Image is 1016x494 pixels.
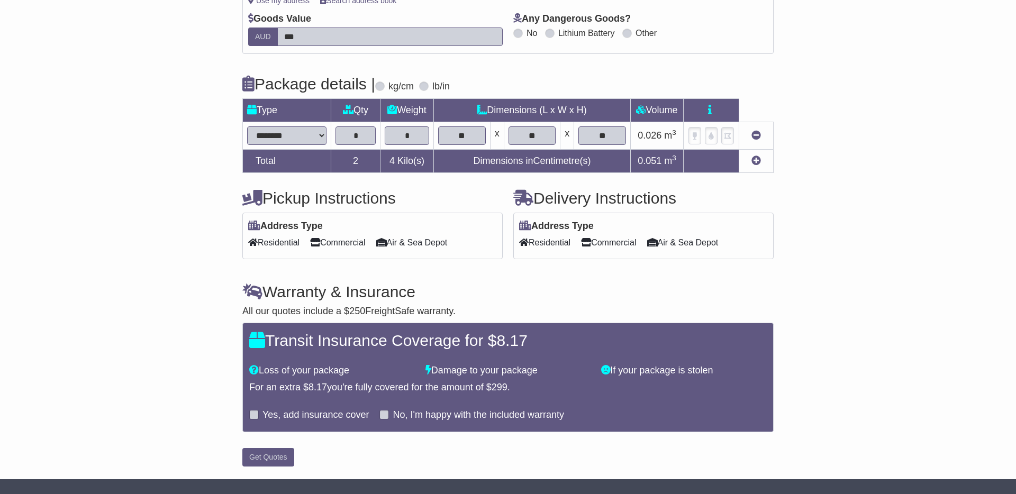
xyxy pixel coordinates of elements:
[331,149,380,172] td: 2
[630,98,683,122] td: Volume
[751,130,761,141] a: Remove this item
[581,234,636,251] span: Commercial
[331,98,380,122] td: Qty
[349,306,365,316] span: 250
[310,234,365,251] span: Commercial
[242,283,774,300] h4: Warranty & Insurance
[664,130,676,141] span: m
[420,365,596,377] div: Damage to your package
[42,62,95,69] div: Domain Overview
[388,81,414,93] label: kg/cm
[31,61,39,70] img: tab_domain_overview_orange.svg
[638,155,661,166] span: 0.051
[519,221,594,232] label: Address Type
[560,122,574,149] td: x
[558,28,615,38] label: Lithium Battery
[30,17,52,25] div: v 4.0.24
[249,332,767,349] h4: Transit Insurance Coverage for $
[513,189,774,207] h4: Delivery Instructions
[17,17,25,25] img: logo_orange.svg
[433,149,630,172] td: Dimensions in Centimetre(s)
[672,154,676,162] sup: 3
[596,365,772,377] div: If your package is stolen
[242,306,774,317] div: All our quotes include a $ FreightSafe warranty.
[376,234,448,251] span: Air & Sea Depot
[262,409,369,421] label: Yes, add insurance cover
[638,130,661,141] span: 0.026
[249,382,767,394] div: For an extra $ you're fully covered for the amount of $ .
[496,332,527,349] span: 8.17
[527,28,537,38] label: No
[380,149,434,172] td: Kilo(s)
[432,81,450,93] label: lb/in
[751,155,761,166] a: Add new item
[636,28,657,38] label: Other
[243,98,331,122] td: Type
[672,129,676,136] sup: 3
[664,155,676,166] span: m
[248,221,323,232] label: Address Type
[242,189,503,207] h4: Pickup Instructions
[17,28,25,36] img: website_grey.svg
[389,155,395,166] span: 4
[107,61,115,70] img: tab_keywords_by_traffic_grey.svg
[248,234,300,251] span: Residential
[513,13,631,25] label: Any Dangerous Goods?
[519,234,570,251] span: Residential
[309,382,327,392] span: 8.17
[248,13,311,25] label: Goods Value
[242,448,294,466] button: Get Quotes
[28,28,116,36] div: Domain: [DOMAIN_NAME]
[490,122,504,149] td: x
[248,28,278,46] label: AUD
[492,382,507,392] span: 299
[380,98,434,122] td: Weight
[243,149,331,172] td: Total
[433,98,630,122] td: Dimensions (L x W x H)
[244,365,420,377] div: Loss of your package
[647,234,719,251] span: Air & Sea Depot
[242,75,375,93] h4: Package details |
[119,62,175,69] div: Keywords by Traffic
[393,409,564,421] label: No, I'm happy with the included warranty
